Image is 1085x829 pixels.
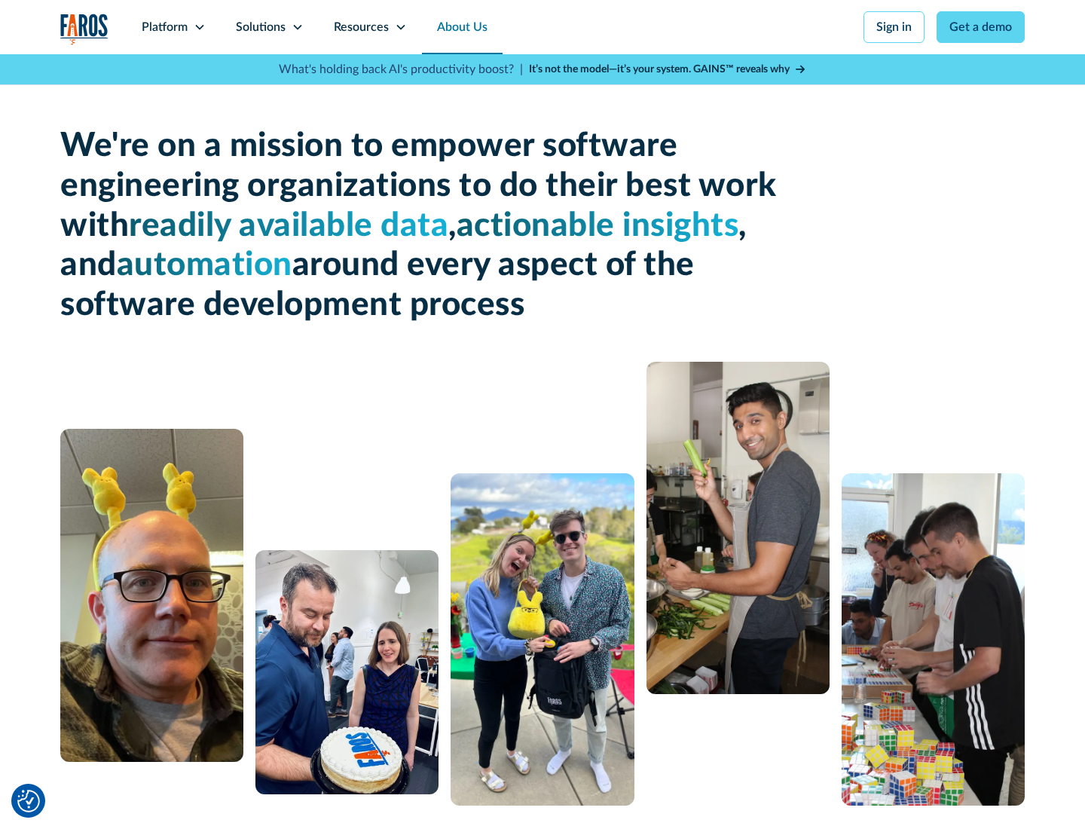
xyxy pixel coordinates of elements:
[937,11,1025,43] a: Get a demo
[17,790,40,812] button: Cookie Settings
[60,14,108,44] img: Logo of the analytics and reporting company Faros.
[451,473,634,806] img: A man and a woman standing next to each other.
[529,62,806,78] a: It’s not the model—it’s your system. GAINS™ reveals why
[842,473,1025,806] img: 5 people constructing a puzzle from Rubik's cubes
[646,362,830,694] img: man cooking with celery
[17,790,40,812] img: Revisit consent button
[334,18,389,36] div: Resources
[117,249,292,282] span: automation
[60,429,243,762] img: A man with glasses and a bald head wearing a yellow bunny headband.
[60,127,784,326] h1: We're on a mission to empower software engineering organizations to do their best work with , , a...
[279,60,523,78] p: What's holding back AI's productivity boost? |
[236,18,286,36] div: Solutions
[142,18,188,36] div: Platform
[529,64,790,75] strong: It’s not the model—it’s your system. GAINS™ reveals why
[60,14,108,44] a: home
[129,210,448,243] span: readily available data
[863,11,925,43] a: Sign in
[457,210,739,243] span: actionable insights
